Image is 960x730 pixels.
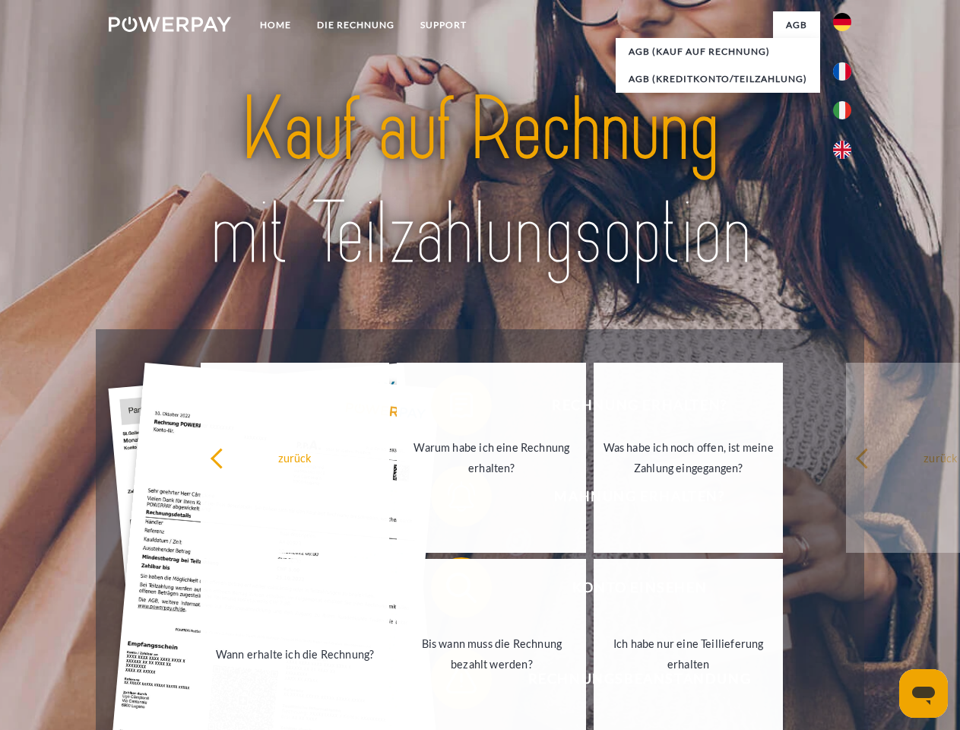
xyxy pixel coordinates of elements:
[210,643,381,664] div: Wann erhalte ich die Rechnung?
[247,11,304,39] a: Home
[594,363,783,553] a: Was habe ich noch offen, ist meine Zahlung eingegangen?
[773,11,820,39] a: agb
[406,633,577,674] div: Bis wann muss die Rechnung bezahlt werden?
[616,38,820,65] a: AGB (Kauf auf Rechnung)
[109,17,231,32] img: logo-powerpay-white.svg
[833,141,851,159] img: en
[145,73,815,291] img: title-powerpay_de.svg
[406,437,577,478] div: Warum habe ich eine Rechnung erhalten?
[616,65,820,93] a: AGB (Kreditkonto/Teilzahlung)
[833,13,851,31] img: de
[603,633,774,674] div: Ich habe nur eine Teillieferung erhalten
[603,437,774,478] div: Was habe ich noch offen, ist meine Zahlung eingegangen?
[833,101,851,119] img: it
[304,11,407,39] a: DIE RECHNUNG
[899,669,948,718] iframe: Schaltfläche zum Öffnen des Messaging-Fensters
[407,11,480,39] a: SUPPORT
[210,447,381,468] div: zurück
[833,62,851,81] img: fr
